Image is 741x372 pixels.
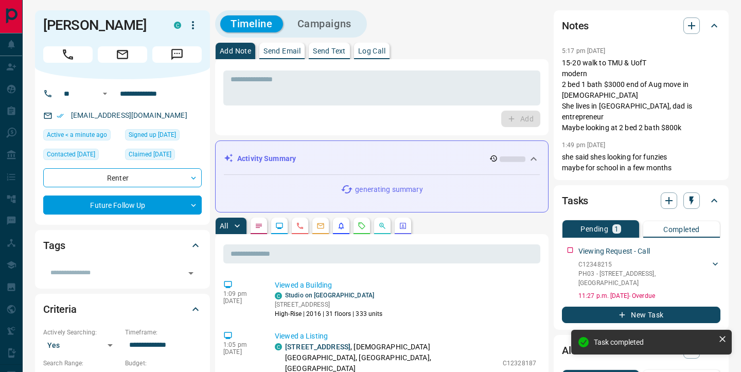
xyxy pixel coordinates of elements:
[43,237,65,254] h2: Tags
[275,331,536,342] p: Viewed a Listing
[614,225,619,233] p: 1
[71,111,187,119] a: [EMAIL_ADDRESS][DOMAIN_NAME]
[316,222,325,230] svg: Emails
[562,47,606,55] p: 5:17 pm [DATE]
[275,280,536,291] p: Viewed a Building
[43,196,202,215] div: Future Follow Up
[220,222,228,229] p: All
[355,184,422,195] p: generating summary
[503,359,536,368] p: C12328187
[337,222,345,230] svg: Listing Alerts
[358,222,366,230] svg: Requests
[275,300,383,309] p: [STREET_ADDRESS]
[663,226,700,233] p: Completed
[562,338,720,363] div: Alerts
[562,141,606,149] p: 1:49 pm [DATE]
[275,309,383,318] p: High-Rise | 2016 | 31 floors | 333 units
[594,338,714,346] div: Task completed
[285,343,350,351] a: [STREET_ADDRESS]
[263,47,301,55] p: Send Email
[43,46,93,63] span: Call
[220,47,251,55] p: Add Note
[578,269,710,288] p: PH03 - [STREET_ADDRESS] , [GEOGRAPHIC_DATA]
[562,192,588,209] h2: Tasks
[275,222,284,230] svg: Lead Browsing Activity
[43,17,158,33] h1: [PERSON_NAME]
[129,149,171,160] span: Claimed [DATE]
[313,47,346,55] p: Send Text
[223,297,259,305] p: [DATE]
[296,222,304,230] svg: Calls
[43,168,202,187] div: Renter
[98,46,147,63] span: Email
[562,13,720,38] div: Notes
[43,129,120,144] div: Mon Aug 18 2025
[562,58,720,133] p: 15-20 walk to TMU & UofT modern 2 bed 1 bath $3000 end of Aug move in [DEMOGRAPHIC_DATA] She live...
[47,130,107,140] span: Active < a minute ago
[399,222,407,230] svg: Agent Actions
[224,149,540,168] div: Activity Summary
[580,225,608,233] p: Pending
[562,17,589,34] h2: Notes
[99,87,111,100] button: Open
[43,337,120,353] div: Yes
[174,22,181,29] div: condos.ca
[275,343,282,350] div: condos.ca
[578,260,710,269] p: C12348215
[223,341,259,348] p: 1:05 pm
[255,222,263,230] svg: Notes
[562,342,589,359] h2: Alerts
[578,246,650,257] p: Viewing Request - Call
[129,130,176,140] span: Signed up [DATE]
[378,222,386,230] svg: Opportunities
[562,188,720,213] div: Tasks
[152,46,202,63] span: Message
[125,359,202,368] p: Budget:
[43,297,202,322] div: Criteria
[43,328,120,337] p: Actively Searching:
[562,307,720,323] button: New Task
[57,112,64,119] svg: Email Verified
[43,301,77,317] h2: Criteria
[562,152,720,173] p: she said shes looking for funzies maybe for school in a few months
[43,149,120,163] div: Wed Nov 27 2024
[578,258,720,290] div: C12348215PH03 - [STREET_ADDRESS],[GEOGRAPHIC_DATA]
[47,149,95,160] span: Contacted [DATE]
[285,292,374,299] a: Studio on [GEOGRAPHIC_DATA]
[125,129,202,144] div: Sun Nov 10 2024
[125,149,202,163] div: Wed Nov 27 2024
[184,266,198,280] button: Open
[125,328,202,337] p: Timeframe:
[223,290,259,297] p: 1:09 pm
[220,15,283,32] button: Timeline
[358,47,385,55] p: Log Call
[43,359,120,368] p: Search Range:
[43,233,202,258] div: Tags
[578,291,720,300] p: 11:27 p.m. [DATE] - Overdue
[223,348,259,356] p: [DATE]
[275,292,282,299] div: condos.ca
[287,15,362,32] button: Campaigns
[237,153,296,164] p: Activity Summary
